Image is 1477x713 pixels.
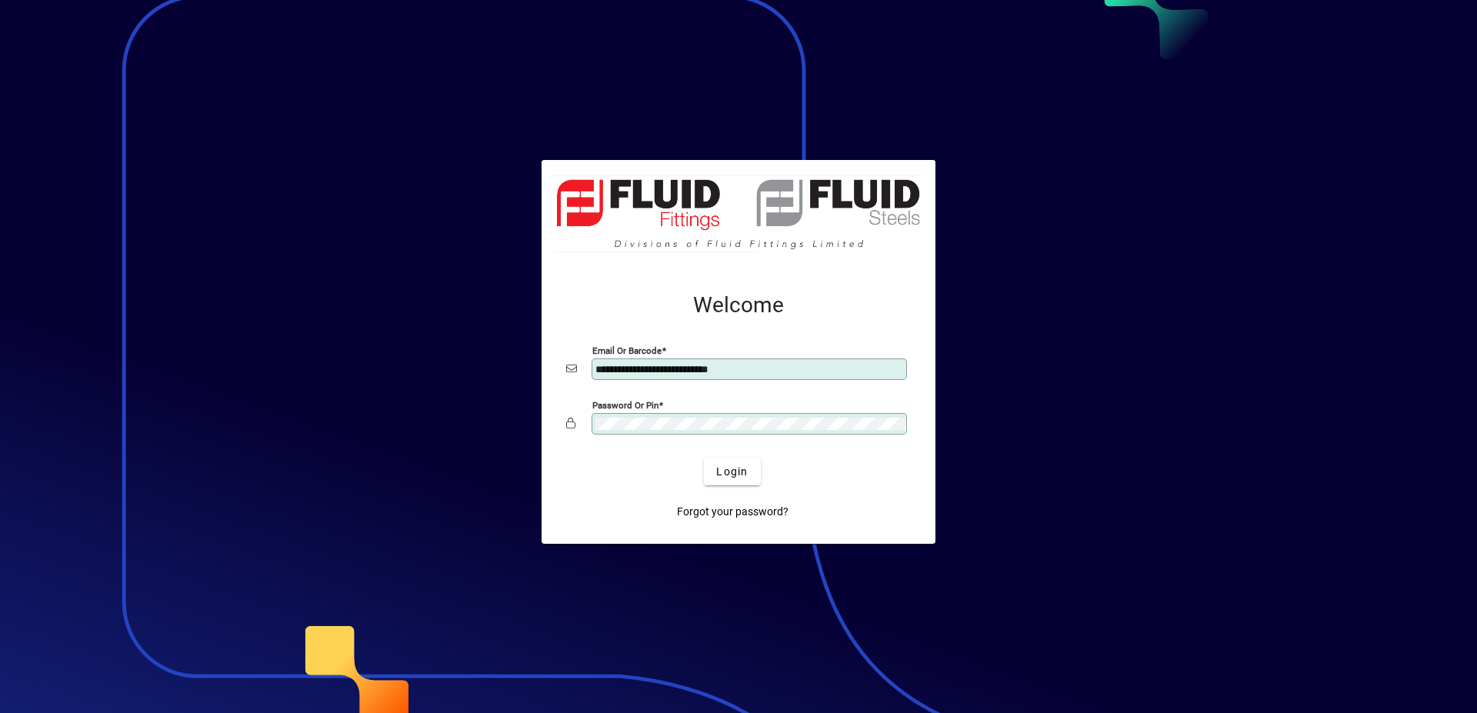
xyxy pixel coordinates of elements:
h2: Welcome [566,292,911,318]
a: Forgot your password? [671,498,795,525]
button: Login [704,458,760,485]
span: Login [716,464,748,480]
mat-label: Email or Barcode [592,345,662,356]
mat-label: Password or Pin [592,400,658,411]
span: Forgot your password? [677,504,789,520]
